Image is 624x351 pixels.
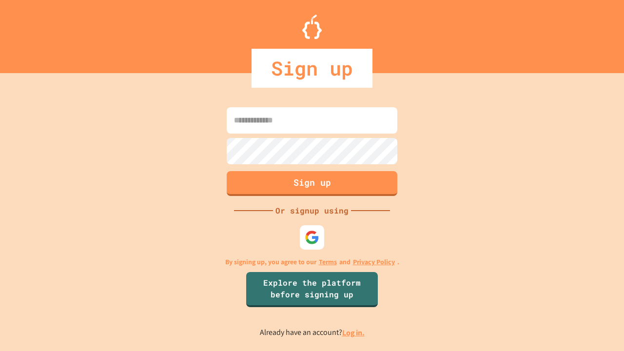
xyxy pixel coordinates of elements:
[319,257,337,267] a: Terms
[342,328,365,338] a: Log in.
[227,171,397,196] button: Sign up
[302,15,322,39] img: Logo.svg
[225,257,399,267] p: By signing up, you agree to our and .
[246,272,378,307] a: Explore the platform before signing up
[273,205,351,216] div: Or signup using
[260,327,365,339] p: Already have an account?
[252,49,372,88] div: Sign up
[305,230,319,245] img: google-icon.svg
[353,257,395,267] a: Privacy Policy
